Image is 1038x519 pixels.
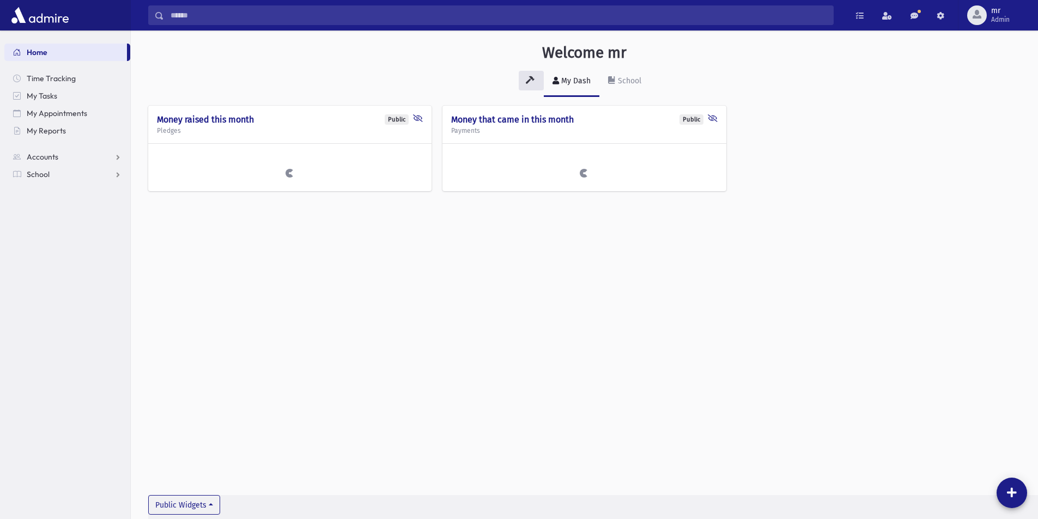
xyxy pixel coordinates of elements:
a: Time Tracking [4,70,130,87]
span: mr [991,7,1010,15]
span: My Tasks [27,91,57,101]
div: School [616,76,641,86]
span: Accounts [27,152,58,162]
a: My Tasks [4,87,130,105]
h5: Payments [451,127,717,135]
span: School [27,169,50,179]
a: Home [4,44,127,61]
span: My Reports [27,126,66,136]
div: My Dash [559,76,591,86]
a: School [599,66,650,97]
div: Public [679,114,703,125]
img: AdmirePro [9,4,71,26]
a: School [4,166,130,183]
a: My Dash [544,66,599,97]
button: Public Widgets [148,495,220,515]
span: My Appointments [27,108,87,118]
span: Admin [991,15,1010,24]
a: Accounts [4,148,130,166]
span: Time Tracking [27,74,76,83]
a: My Appointments [4,105,130,122]
a: My Reports [4,122,130,139]
input: Search [164,5,833,25]
span: Home [27,47,47,57]
h4: Money that came in this month [451,114,717,125]
h3: Welcome mr [542,44,627,62]
h4: Money raised this month [157,114,423,125]
h5: Pledges [157,127,423,135]
div: Public [385,114,409,125]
